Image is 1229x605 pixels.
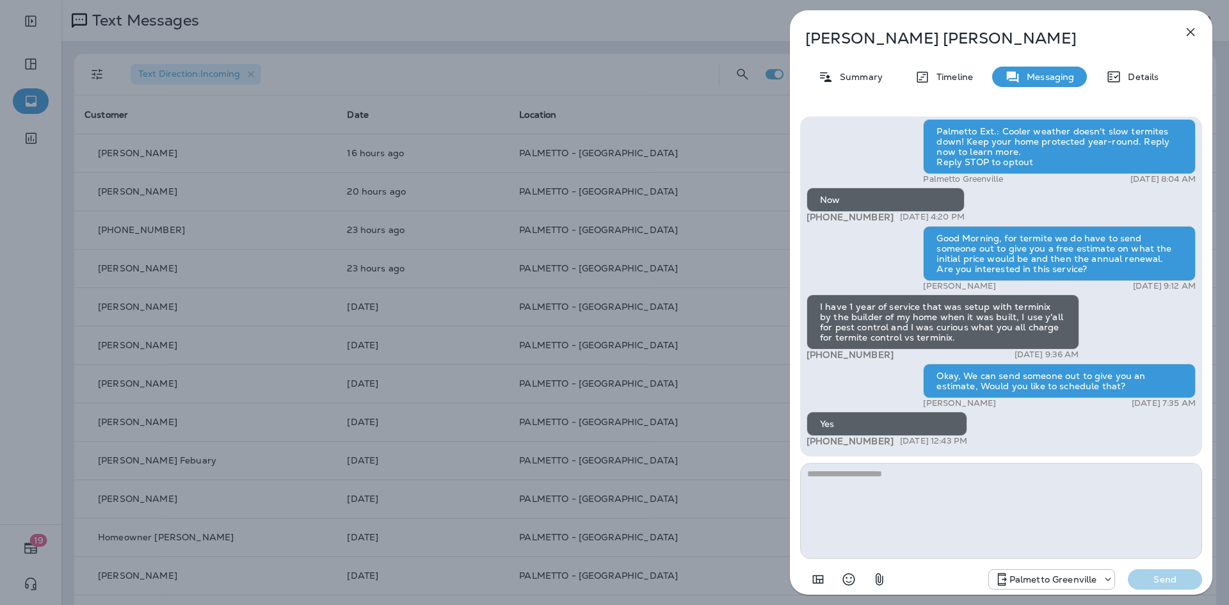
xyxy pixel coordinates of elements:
p: Messaging [1020,72,1074,82]
button: Add in a premade template [805,567,831,592]
div: I have 1 year of service that was setup with terminix by the builder of my home when it was built... [807,294,1079,350]
p: [DATE] 9:36 AM [1015,350,1079,360]
p: [DATE] 4:20 PM [900,212,965,222]
p: [DATE] 8:04 AM [1130,174,1196,184]
button: Select an emoji [836,567,862,592]
span: [PHONE_NUMBER] [807,211,894,223]
div: Palmetto Ext.: Cooler weather doesn't slow termites down! Keep your home protected year-round. Re... [923,119,1196,174]
p: Palmetto Greenville [923,174,1003,184]
div: Okay, We can send someone out to give you an estimate, Would you like to schedule that? [923,364,1196,398]
p: [DATE] 12:43 PM [900,436,967,446]
div: Now [807,188,965,212]
div: +1 (864) 385-1074 [989,572,1115,587]
p: Timeline [930,72,973,82]
p: [PERSON_NAME] [PERSON_NAME] [805,29,1155,47]
p: [DATE] 7:35 AM [1132,398,1196,408]
p: [PERSON_NAME] [923,398,996,408]
span: [PHONE_NUMBER] [807,349,894,360]
p: Palmetto Greenville [1009,574,1097,585]
div: Yes [807,412,967,436]
p: [DATE] 9:12 AM [1133,281,1196,291]
p: [PERSON_NAME] [923,281,996,291]
p: Details [1121,72,1159,82]
div: Good Morning, for termite we do have to send someone out to give you a free estimate on what the ... [923,226,1196,281]
p: Summary [833,72,883,82]
span: [PHONE_NUMBER] [807,435,894,447]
